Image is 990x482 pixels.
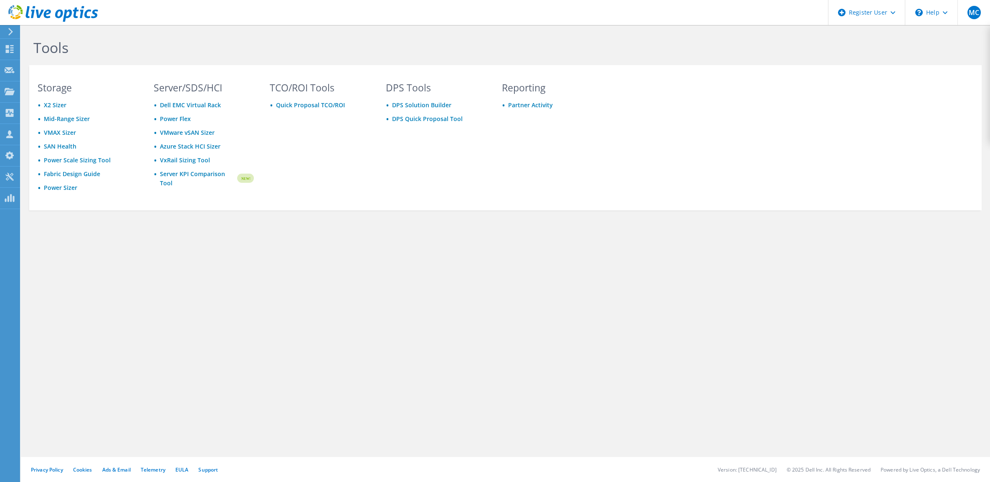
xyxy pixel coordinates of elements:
a: Ads & Email [102,466,131,473]
a: X2 Sizer [44,101,66,109]
a: VMAX Sizer [44,129,76,136]
h3: Storage [38,83,138,92]
a: SAN Health [44,142,76,150]
li: © 2025 Dell Inc. All Rights Reserved [787,466,871,473]
a: Telemetry [141,466,165,473]
a: EULA [175,466,188,473]
a: VMware vSAN Sizer [160,129,215,136]
svg: \n [915,9,923,16]
a: VxRail Sizing Tool [160,156,210,164]
a: Partner Activity [508,101,553,109]
a: Power Sizer [44,184,77,192]
a: Cookies [73,466,92,473]
h1: Tools [33,39,597,56]
a: Fabric Design Guide [44,170,100,178]
a: Azure Stack HCI Sizer [160,142,220,150]
h3: TCO/ROI Tools [270,83,370,92]
h3: Reporting [502,83,602,92]
span: MC [967,6,981,19]
h3: DPS Tools [386,83,486,92]
li: Version: [TECHNICAL_ID] [718,466,777,473]
img: new-badge.svg [236,169,254,188]
a: Privacy Policy [31,466,63,473]
a: Mid-Range Sizer [44,115,90,123]
a: Server KPI Comparison Tool [160,169,236,188]
a: Power Flex [160,115,191,123]
li: Powered by Live Optics, a Dell Technology [881,466,980,473]
a: Quick Proposal TCO/ROI [276,101,345,109]
a: Support [198,466,218,473]
a: DPS Quick Proposal Tool [392,115,463,123]
h3: Server/SDS/HCI [154,83,254,92]
a: Dell EMC Virtual Rack [160,101,221,109]
a: Power Scale Sizing Tool [44,156,111,164]
a: DPS Solution Builder [392,101,451,109]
